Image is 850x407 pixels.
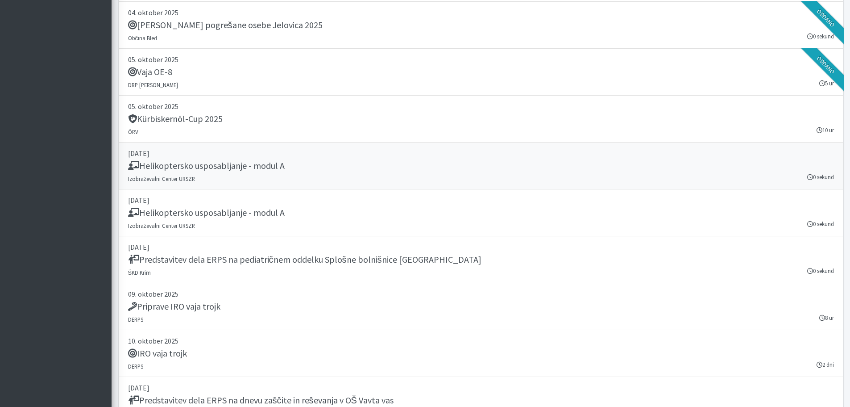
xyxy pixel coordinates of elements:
[128,195,834,206] p: [DATE]
[128,67,172,77] h5: Vaja OE-8
[128,20,323,30] h5: [PERSON_NAME] pogrešane osebe Jelovica 2025
[128,242,834,252] p: [DATE]
[128,363,143,370] small: DERPS
[128,382,834,393] p: [DATE]
[119,330,843,377] a: 10. oktober 2025 IRO vaja trojk DERPS 2 dni
[128,160,285,171] h5: Helikoptersko usposabljanje - modul A
[119,2,843,49] a: 04. oktober 2025 [PERSON_NAME] pogrešane osebe Jelovica 2025 Občina Bled 0 sekund Oddano
[128,207,285,218] h5: Helikoptersko usposabljanje - modul A
[128,101,834,112] p: 05. oktober 2025
[128,148,834,159] p: [DATE]
[119,96,843,143] a: 05. oktober 2025 Kürbiskernöl-Cup 2025 ÖRV 10 ur
[128,222,195,229] small: Izobraževalni Center URSZR
[817,361,834,369] small: 2 dni
[119,236,843,283] a: [DATE] Predstavitev dela ERPS na pediatričnem oddelku Splošne bolnišnice [GEOGRAPHIC_DATA] ŠKD Kr...
[128,128,138,135] small: ÖRV
[128,289,834,299] p: 09. oktober 2025
[119,283,843,330] a: 09. oktober 2025 Priprave IRO vaja trojk DERPS 8 ur
[119,143,843,189] a: [DATE] Helikoptersko usposabljanje - modul A Izobraževalni Center URSZR 0 sekund
[128,34,157,42] small: Občina Bled
[128,113,223,124] h5: Kürbiskernöl-Cup 2025
[817,126,834,134] small: 10 ur
[119,189,843,236] a: [DATE] Helikoptersko usposabljanje - modul A Izobraževalni Center URSZR 0 sekund
[128,395,394,406] h5: Predstavitev dela ERPS na dnevu zaščite in reševanja v OŠ Vavta vas
[128,336,834,346] p: 10. oktober 2025
[128,7,834,18] p: 04. oktober 2025
[128,301,220,312] h5: Priprave IRO vaja trojk
[807,267,834,275] small: 0 sekund
[128,316,143,323] small: DERPS
[128,175,195,182] small: Izobraževalni Center URSZR
[807,173,834,181] small: 0 sekund
[807,220,834,228] small: 0 sekund
[819,314,834,322] small: 8 ur
[119,49,843,96] a: 05. oktober 2025 Vaja OE-8 DRP [PERSON_NAME] 5 ur Oddano
[128,348,187,359] h5: IRO vaja trojk
[128,81,178,88] small: DRP [PERSON_NAME]
[128,54,834,65] p: 05. oktober 2025
[128,269,151,276] small: ŠKD Krim
[128,254,481,265] h5: Predstavitev dela ERPS na pediatričnem oddelku Splošne bolnišnice [GEOGRAPHIC_DATA]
